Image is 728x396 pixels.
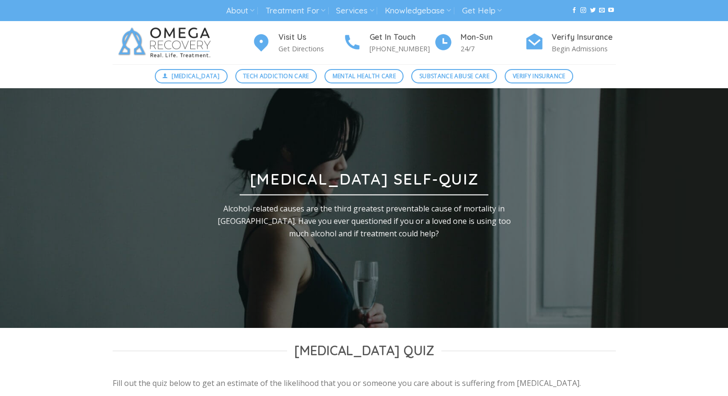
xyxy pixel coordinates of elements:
span: Verify Insurance [513,71,566,81]
p: 24/7 [461,43,525,54]
span: Tech Addiction Care [243,71,309,81]
p: Alcohol-related causes are the third greatest preventable cause of mortality in [GEOGRAPHIC_DATA]... [209,203,520,240]
a: Substance Abuse Care [411,69,497,83]
a: Follow on Facebook [571,7,577,14]
h4: Get In Touch [370,31,434,44]
p: Begin Admissions [552,43,616,54]
a: Mental Health Care [324,69,404,83]
span: Mental Health Care [333,71,396,81]
a: Get Help [462,2,502,20]
h4: Verify Insurance [552,31,616,44]
strong: [MEDICAL_DATA] Self-Quiz [250,170,478,189]
a: Treatment For [266,2,325,20]
a: Visit Us Get Directions [252,31,343,55]
img: Omega Recovery [113,21,220,64]
a: Verify Insurance Begin Admissions [525,31,616,55]
span: [MEDICAL_DATA] Quiz [294,342,434,359]
a: Follow on Twitter [590,7,596,14]
a: Get In Touch [PHONE_NUMBER] [343,31,434,55]
h4: Visit Us [278,31,343,44]
a: Follow on YouTube [608,7,614,14]
a: Follow on Instagram [580,7,586,14]
p: Get Directions [278,43,343,54]
p: [PHONE_NUMBER] [370,43,434,54]
a: Send us an email [599,7,605,14]
a: [MEDICAL_DATA] [155,69,228,83]
span: Substance Abuse Care [419,71,489,81]
a: Services [336,2,374,20]
a: About [226,2,254,20]
p: Fill out the quiz below to get an estimate of the likelihood that you or someone you care about i... [113,377,616,390]
a: Verify Insurance [505,69,573,83]
span: [MEDICAL_DATA] [172,71,220,81]
h4: Mon-Sun [461,31,525,44]
a: Knowledgebase [385,2,451,20]
a: Tech Addiction Care [235,69,317,83]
